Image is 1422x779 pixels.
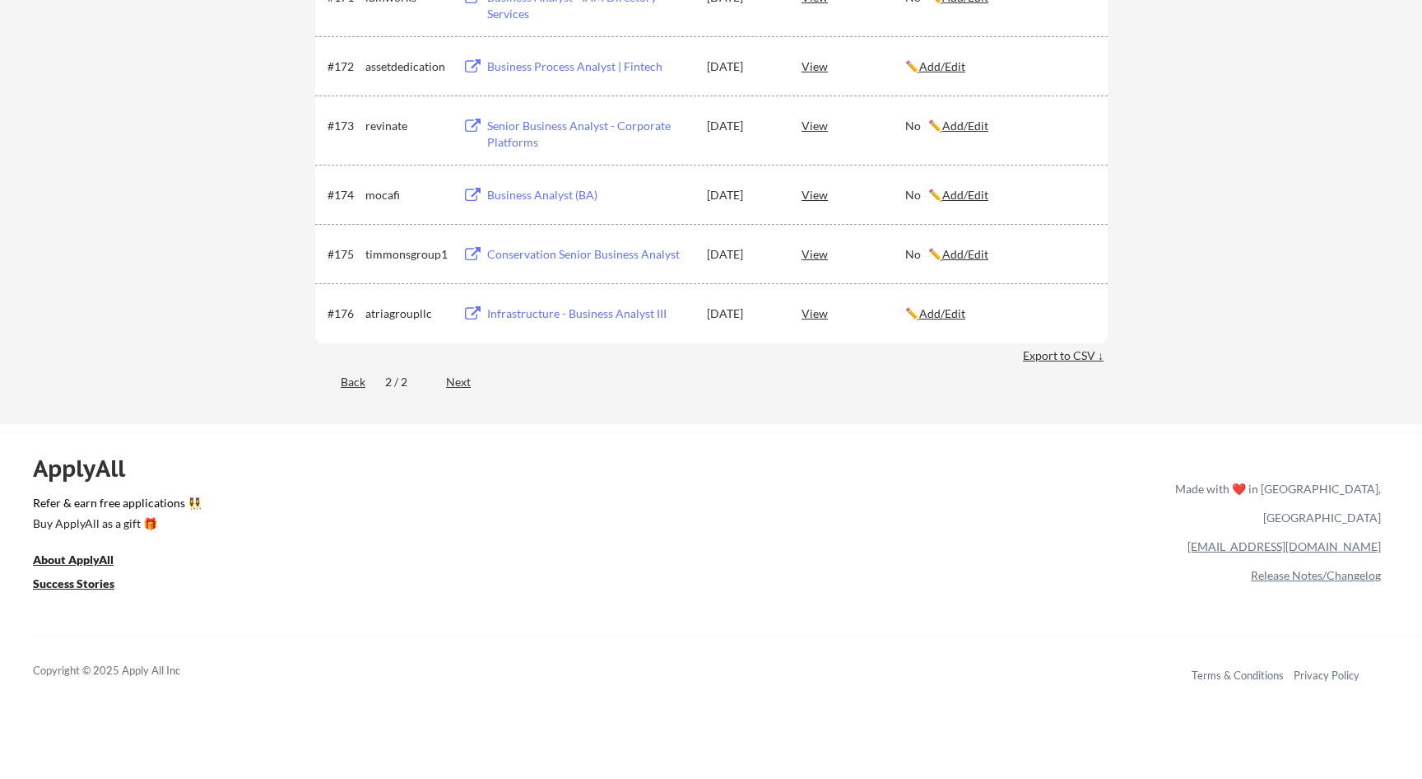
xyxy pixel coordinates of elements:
[802,110,905,140] div: View
[487,187,691,203] div: Business Analyst (BA)
[33,576,114,590] u: Success Stories
[802,51,905,81] div: View
[905,58,1093,75] div: ✏️
[1023,348,1108,364] div: Export to CSV ↓
[33,518,197,529] div: Buy ApplyAll as a gift 🎁
[328,118,360,134] div: #173
[802,180,905,209] div: View
[1192,669,1284,682] a: Terms & Conditions
[328,246,360,263] div: #175
[365,306,448,322] div: atriagroupllc
[942,247,988,261] u: Add/Edit
[905,187,1093,203] div: No ✏️
[33,497,831,515] a: Refer & earn free applications 👯‍♀️
[1169,474,1381,532] div: Made with ❤️ in [GEOGRAPHIC_DATA], [GEOGRAPHIC_DATA]
[33,663,222,679] div: Copyright © 2025 Apply All Inc
[33,553,114,567] u: About ApplyAll
[33,455,144,483] div: ApplyAll
[905,118,1093,134] div: No ✏️
[328,306,360,322] div: #176
[315,374,365,390] div: Back
[802,239,905,268] div: View
[1187,539,1381,553] a: [EMAIL_ADDRESS][DOMAIN_NAME]
[905,306,1093,322] div: ✏️
[942,188,988,202] u: Add/Edit
[33,551,137,571] a: About ApplyAll
[942,119,988,133] u: Add/Edit
[328,58,360,75] div: #172
[707,187,779,203] div: [DATE]
[365,246,448,263] div: timmonsgroup1
[905,246,1093,263] div: No ✏️
[446,374,490,390] div: Next
[1251,568,1381,582] a: Release Notes/Changelog
[802,298,905,328] div: View
[919,306,965,320] u: Add/Edit
[707,118,779,134] div: [DATE]
[33,575,137,595] a: Success Stories
[365,58,448,75] div: assetdedication
[707,246,779,263] div: [DATE]
[33,515,197,535] a: Buy ApplyAll as a gift 🎁
[919,59,965,73] u: Add/Edit
[487,246,691,263] div: Conservation Senior Business Analyst
[487,58,691,75] div: Business Process Analyst | Fintech
[385,374,426,390] div: 2 / 2
[707,306,779,322] div: [DATE]
[487,306,691,322] div: Infrastructure - Business Analyst III
[487,118,691,150] div: Senior Business Analyst - Corporate Platforms
[707,58,779,75] div: [DATE]
[1294,669,1359,682] a: Privacy Policy
[365,187,448,203] div: mocafi
[328,187,360,203] div: #174
[365,118,448,134] div: revinate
